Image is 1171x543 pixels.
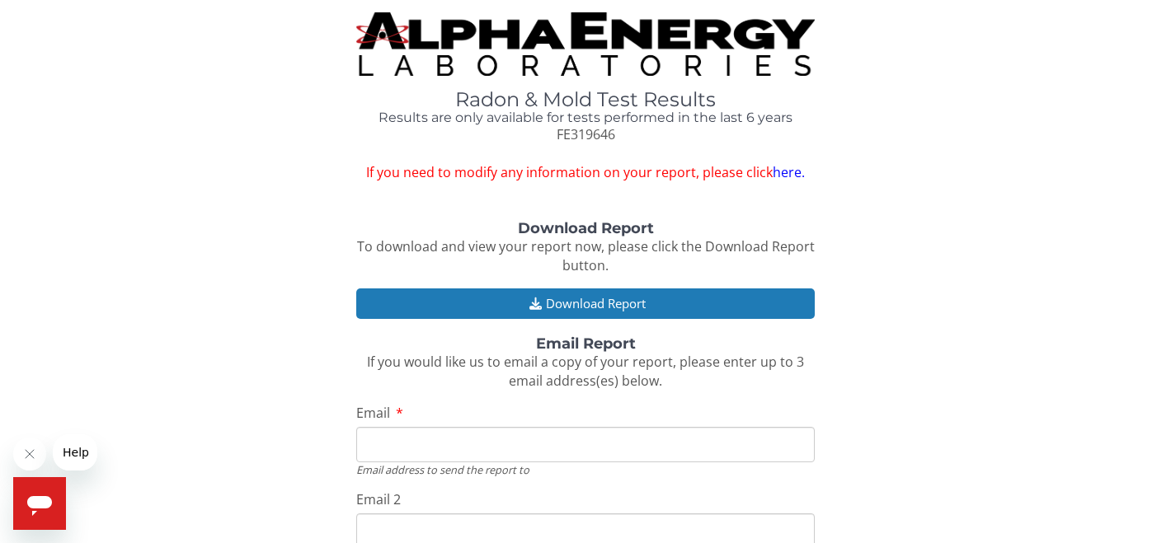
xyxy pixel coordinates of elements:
span: To download and view your report now, please click the Download Report button. [357,237,815,274]
img: TightCrop.jpg [356,12,815,76]
iframe: Close message [13,438,46,470]
h4: Results are only available for tests performed in the last 6 years [356,110,815,125]
h1: Radon & Mold Test Results [356,89,815,110]
strong: Email Report [536,335,636,353]
span: FE319646 [557,125,615,143]
span: If you would like us to email a copy of your report, please enter up to 3 email address(es) below. [367,353,804,390]
button: Download Report [356,288,815,319]
iframe: Button to launch messaging window [13,477,66,530]
span: Email [356,404,390,422]
div: Email address to send the report to [356,462,815,477]
strong: Download Report [518,219,654,237]
span: If you need to modify any information on your report, please click [356,163,815,182]
iframe: Message from company [53,434,97,470]
span: Email 2 [356,490,401,508]
a: here. [773,163,805,181]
